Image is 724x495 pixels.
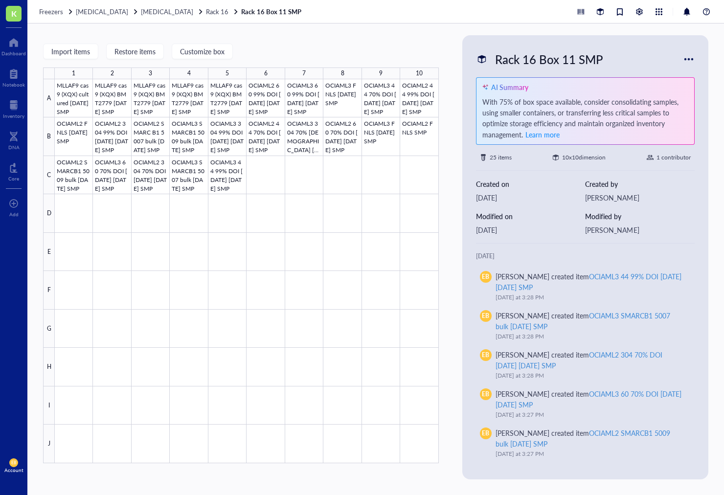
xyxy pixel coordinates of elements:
[76,7,139,16] a: [MEDICAL_DATA]
[43,79,55,117] div: A
[11,7,17,20] span: K
[379,67,383,79] div: 9
[39,7,63,16] span: Freezers
[656,153,691,162] div: 1 contributor
[3,113,24,119] div: Inventory
[525,129,560,140] button: Learn more
[496,427,683,449] div: [PERSON_NAME] created item
[476,179,586,189] div: Created on
[496,388,683,410] div: [PERSON_NAME] created item
[43,348,55,386] div: H
[141,7,239,16] a: [MEDICAL_DATA]Rack 16
[8,144,20,150] div: DNA
[585,179,695,189] div: Created by
[482,272,489,281] span: EB
[43,194,55,232] div: D
[43,386,55,425] div: I
[72,67,75,79] div: 1
[496,389,682,409] div: OCIAML3 60 70% DOI [DATE] [DATE] SMP
[302,67,306,79] div: 7
[43,271,55,309] div: F
[496,332,683,341] div: [DATE] at 3:28 PM
[39,7,74,16] a: Freezers
[2,66,25,88] a: Notebook
[43,156,55,194] div: C
[416,67,423,79] div: 10
[496,449,683,459] div: [DATE] at 3:27 PM
[241,7,303,16] a: Rack 16 Box 11 SMP
[562,153,606,162] div: 10 x 10 dimension
[11,460,16,465] span: EB
[482,351,489,360] span: EB
[106,44,164,59] button: Restore items
[180,47,225,55] span: Customize box
[525,130,560,139] span: Learn more
[476,192,586,203] div: [DATE]
[1,50,26,56] div: Dashboard
[4,467,23,473] div: Account
[482,429,489,438] span: EB
[172,44,233,59] button: Customize box
[149,67,152,79] div: 3
[585,192,695,203] div: [PERSON_NAME]
[491,82,528,92] div: AI Summary
[496,271,682,292] div: OCIAML3 44 99% DOI [DATE] [DATE] SMP
[585,211,695,222] div: Modified by
[43,425,55,463] div: J
[187,67,191,79] div: 4
[476,251,695,261] div: [DATE]
[206,7,228,16] span: Rack 16
[111,67,114,79] div: 2
[476,225,586,235] div: [DATE]
[496,410,683,420] div: [DATE] at 3:27 PM
[476,306,695,345] a: EB[PERSON_NAME] created itemOCIAML3 SMARCB1 5007 bulk [DATE] SMP[DATE] at 3:28 PM
[476,267,695,306] a: EB[PERSON_NAME] created itemOCIAML3 44 99% DOI [DATE] [DATE] SMP[DATE] at 3:28 PM
[3,97,24,119] a: Inventory
[496,292,683,302] div: [DATE] at 3:28 PM
[1,35,26,56] a: Dashboard
[476,211,586,222] div: Modified on
[114,47,156,55] span: Restore items
[51,47,90,55] span: Import items
[496,371,683,381] div: [DATE] at 3:28 PM
[141,7,193,16] span: [MEDICAL_DATA]
[43,117,55,156] div: B
[476,424,695,463] a: EB[PERSON_NAME] created itemOCIAML2 SMARCB1 5009 bulk [DATE] SMP[DATE] at 3:27 PM
[482,312,489,320] span: EB
[264,67,268,79] div: 6
[8,176,19,181] div: Core
[226,67,229,79] div: 5
[2,82,25,88] div: Notebook
[476,384,695,424] a: EB[PERSON_NAME] created itemOCIAML3 60 70% DOI [DATE] [DATE] SMP[DATE] at 3:27 PM
[496,310,683,332] div: [PERSON_NAME] created item
[43,44,98,59] button: Import items
[476,345,695,384] a: EB[PERSON_NAME] created itemOCIAML2 304 70% DOI [DATE] [DATE] SMP[DATE] at 3:28 PM
[585,225,695,235] div: [PERSON_NAME]
[490,153,512,162] div: 25 items
[43,233,55,271] div: E
[43,310,55,348] div: G
[8,160,19,181] a: Core
[482,96,688,140] div: With 75% of box space available, consider consolidating samples, using smaller containers, or tra...
[496,271,683,292] div: [PERSON_NAME] created item
[496,349,683,371] div: [PERSON_NAME] created item
[491,49,608,69] div: Rack 16 Box 11 SMP
[8,129,20,150] a: DNA
[9,211,19,217] div: Add
[341,67,344,79] div: 8
[482,390,489,399] span: EB
[76,7,128,16] span: [MEDICAL_DATA]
